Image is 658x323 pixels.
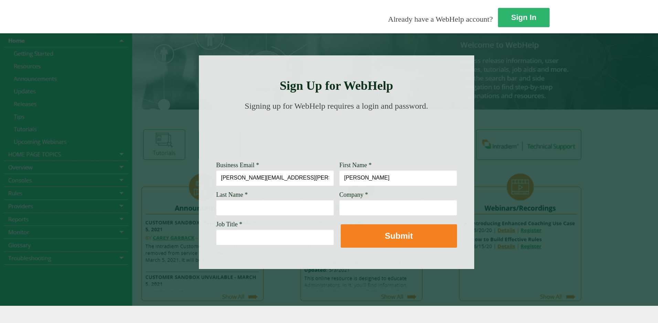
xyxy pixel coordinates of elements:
img: Need Credentials? Sign up below. Have Credentials? Use the sign-in button. [220,118,453,152]
strong: Submit [385,231,413,240]
strong: Sign In [511,13,536,22]
strong: Sign Up for WebHelp [280,79,393,93]
span: Already have a WebHelp account? [388,15,493,23]
span: Business Email * [216,162,259,169]
button: Submit [341,224,457,248]
span: Signing up for WebHelp requires a login and password. [245,101,428,110]
a: Sign In [498,8,550,27]
span: Job Title * [216,221,242,228]
span: Last Name * [216,191,248,198]
span: Company * [339,191,368,198]
span: First Name * [339,162,372,169]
